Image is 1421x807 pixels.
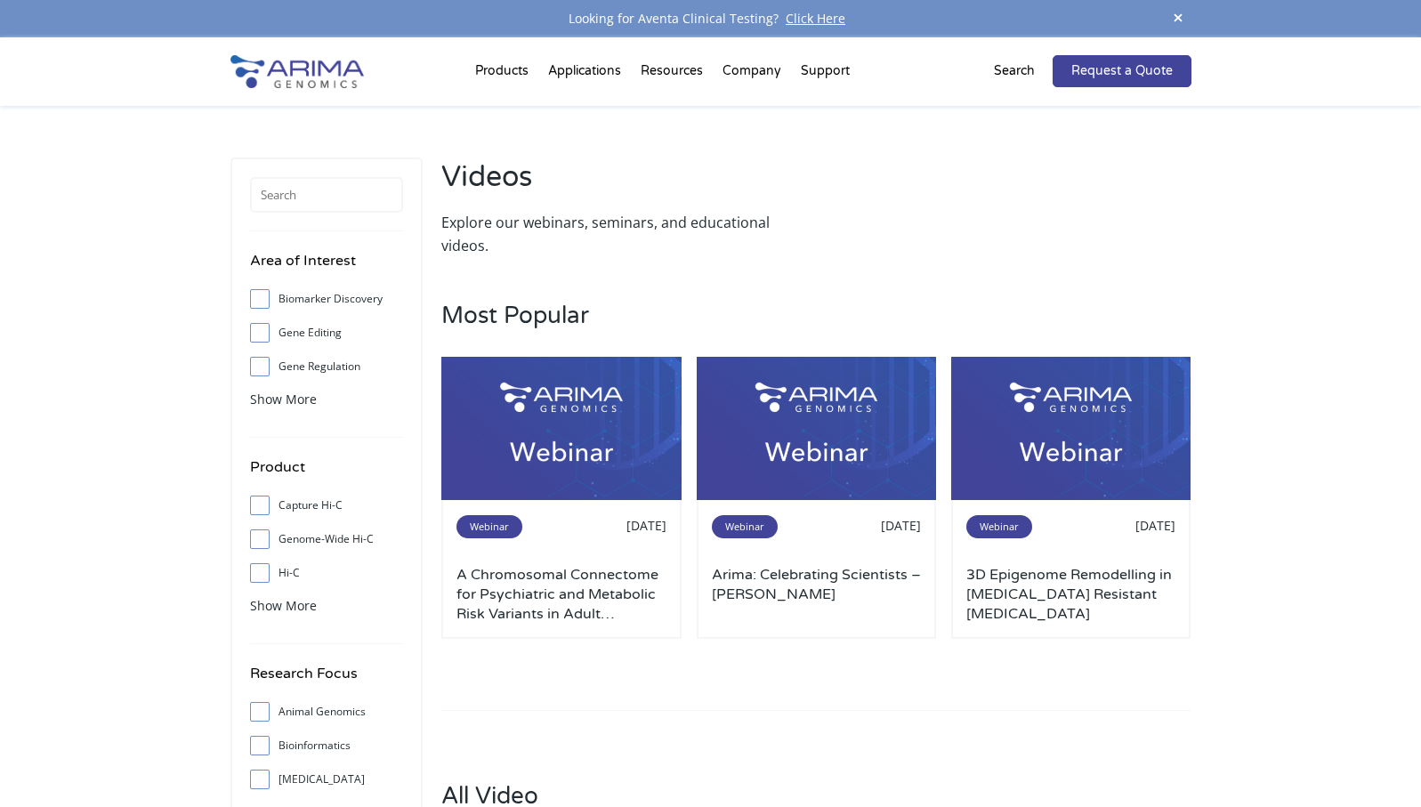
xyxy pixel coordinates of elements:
label: Gene Editing [250,319,403,346]
input: Search [250,177,403,213]
h4: Product [250,456,403,492]
span: Webinar [456,515,522,538]
label: [MEDICAL_DATA] [250,766,403,793]
h4: Research Focus [250,662,403,698]
label: Biomarker Discovery [250,286,403,312]
h4: Area of Interest [250,249,403,286]
label: Capture Hi-C [250,492,403,519]
a: A Chromosomal Connectome for Psychiatric and Metabolic Risk Variants in Adult Dopaminergic Neurons [456,565,666,624]
div: Looking for Aventa Clinical Testing? [230,7,1191,30]
a: Request a Quote [1053,55,1191,87]
a: Click Here [779,10,852,27]
label: Gene Regulation [250,353,403,380]
img: Arima-Webinar-500x300.png [441,357,682,501]
span: Webinar [966,515,1032,538]
a: Arima: Celebrating Scientists – [PERSON_NAME] [712,565,922,624]
label: Genome-Wide Hi-C [250,526,403,553]
label: Animal Genomics [250,698,403,725]
h3: Most Popular [441,302,1191,357]
span: [DATE] [626,517,666,534]
img: Arima-Webinar-500x300.png [951,357,1191,501]
span: Show More [250,597,317,614]
span: [DATE] [1135,517,1175,534]
a: 3D Epigenome Remodelling in [MEDICAL_DATA] Resistant [MEDICAL_DATA] [966,565,1176,624]
p: Explore our webinars, seminars, and educational videos. [441,211,807,257]
img: Arima-Webinar-500x300.png [697,357,937,501]
label: Hi-C [250,560,403,586]
span: Show More [250,391,317,408]
span: [DATE] [881,517,921,534]
h2: Videos [441,157,807,211]
img: Arima-Genomics-logo [230,55,364,88]
label: Bioinformatics [250,732,403,759]
p: Search [994,60,1035,83]
span: Webinar [712,515,778,538]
